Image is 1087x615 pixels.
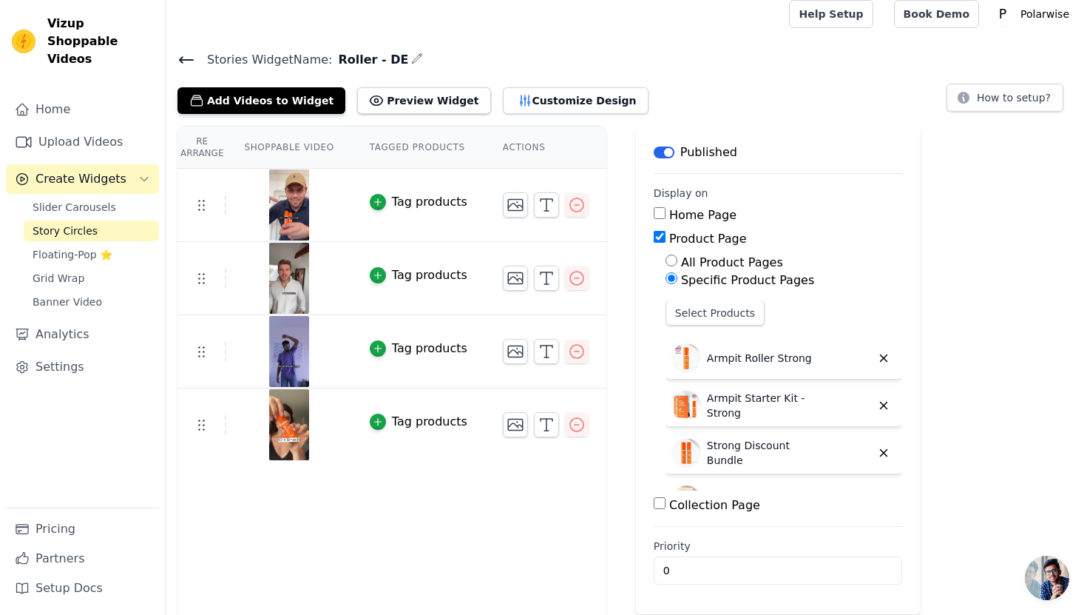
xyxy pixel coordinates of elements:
[177,127,226,169] th: Re Arrange
[370,193,467,211] button: Tag products
[681,255,783,269] label: All Product Pages
[268,316,310,387] img: vizup-images-1c08.png
[24,197,159,218] a: Slider Carousels
[33,200,116,215] span: Slider Carousels
[33,271,84,286] span: Grid Wrap
[503,87,649,114] button: Customize Design
[671,485,701,515] img: Armpit Bundle
[6,95,159,124] a: Home
[999,7,1006,21] text: P
[707,351,812,366] p: Armpit Roller Strong
[6,127,159,157] a: Upload Videos
[669,498,760,512] label: Collection Page
[503,412,528,437] button: Change Thumbnail
[47,15,153,68] span: Vizup Shoppable Videos
[6,574,159,603] a: Setup Docs
[666,300,765,326] button: Select Products
[6,164,159,194] button: Create Widgets
[392,193,467,211] div: Tag products
[332,51,408,69] span: Roller - DE
[392,413,467,431] div: Tag products
[871,346,896,371] button: Delete widget
[671,343,701,373] img: Armpit Roller Strong
[503,192,528,218] button: Change Thumbnail
[24,221,159,241] a: Story Circles
[226,127,351,169] th: Shoppable Video
[33,247,112,262] span: Floating-Pop ⭐
[370,413,467,431] button: Tag products
[357,87,490,114] button: Preview Widget
[6,352,159,382] a: Settings
[370,266,467,284] button: Tag products
[268,243,310,314] img: vizup-images-3408.png
[503,339,528,364] button: Change Thumbnail
[392,340,467,357] div: Tag products
[947,84,1063,112] button: How to setup?
[24,268,159,289] a: Grid Wrap
[871,393,896,418] button: Delete widget
[654,539,902,554] label: Priority
[707,391,818,420] p: Armpit Starter Kit - Strong
[195,51,332,69] span: Stories Widget Name:
[392,266,467,284] div: Tag products
[681,273,814,287] label: Specific Product Pages
[35,170,126,188] span: Create Widgets
[871,488,896,513] button: Delete widget
[411,50,423,70] div: Edit Name
[485,127,606,169] th: Actions
[33,224,98,238] span: Story Circles
[268,389,310,460] img: vizup-images-d188.png
[12,30,35,53] img: Vizup
[6,514,159,544] a: Pricing
[268,169,310,241] img: vizup-images-7b76.png
[680,144,737,161] p: Published
[671,438,701,468] img: Strong Discount Bundle
[503,266,528,291] button: Change Thumbnail
[669,232,747,246] label: Product Page
[370,340,467,357] button: Tag products
[669,208,736,222] label: Home Page
[177,87,345,114] button: Add Videos to Widget
[1015,1,1075,27] p: Polarwise
[24,244,159,265] a: Floating-Pop ⭐
[991,1,1075,27] button: P Polarwise
[671,391,701,420] img: Armpit Starter Kit - Strong
[871,440,896,466] button: Delete widget
[24,292,159,312] a: Banner Video
[654,186,708,201] legend: Display on
[6,544,159,574] a: Partners
[947,94,1063,108] a: How to setup?
[6,320,159,349] a: Analytics
[352,127,485,169] th: Tagged Products
[707,438,818,468] p: Strong Discount Bundle
[1025,556,1069,600] div: Open de chat
[33,295,102,309] span: Banner Video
